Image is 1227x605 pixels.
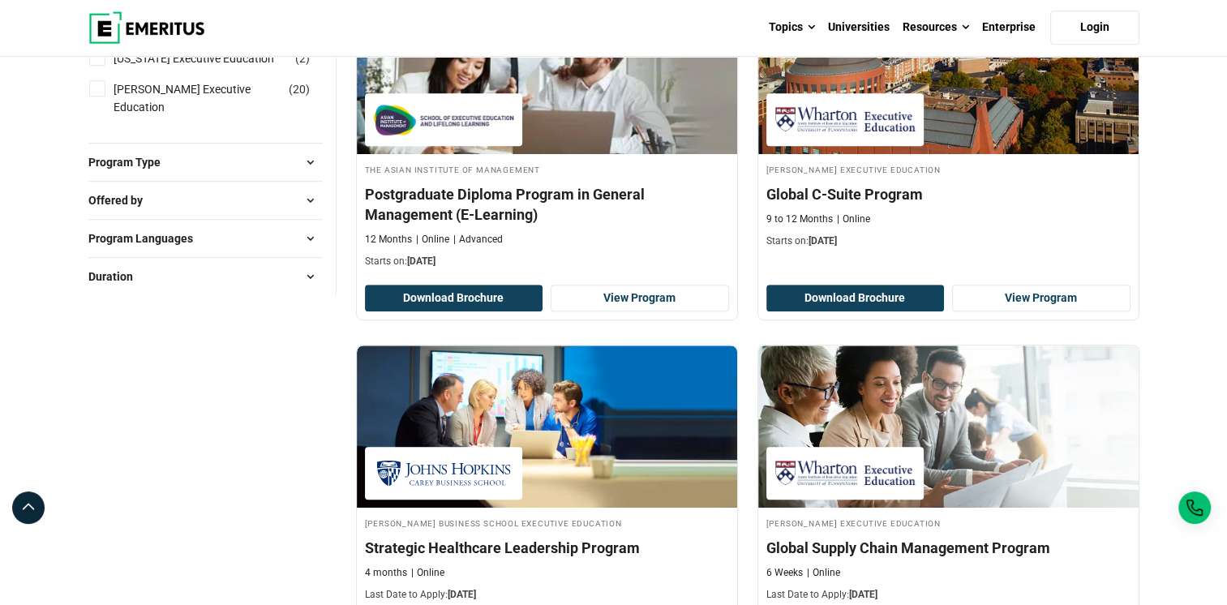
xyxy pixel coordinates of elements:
span: 20 [293,83,306,96]
span: ( ) [289,80,310,98]
span: ( ) [295,49,310,67]
h4: Strategic Healthcare Leadership Program [365,538,729,558]
button: Duration [88,264,323,289]
span: [DATE] [407,255,435,267]
h4: [PERSON_NAME] Executive Education [766,162,1130,176]
a: View Program [551,285,729,312]
button: Download Brochure [365,285,543,312]
p: Online [416,233,449,247]
h4: Global C-Suite Program [766,184,1130,204]
span: Duration [88,268,146,285]
p: 6 Weeks [766,566,803,580]
span: Offered by [88,191,156,209]
a: [PERSON_NAME] Executive Education [114,80,320,117]
p: Advanced [453,233,503,247]
p: Online [411,566,444,580]
h4: The Asian Institute of Management [365,162,729,176]
p: Starts on: [766,234,1130,248]
a: [US_STATE] Executive Education [114,49,307,67]
p: Online [837,212,870,226]
span: 2 [299,52,306,65]
p: Last Date to Apply: [766,588,1130,602]
h4: [PERSON_NAME] Business School Executive Education [365,516,729,530]
span: Program Type [88,153,174,171]
h4: [PERSON_NAME] Executive Education [766,516,1130,530]
img: Johns Hopkins Carey Business School Executive Education [373,455,514,491]
img: Global Supply Chain Management Program | Online Business Management Course [758,345,1139,508]
button: Offered by [88,188,323,212]
span: [DATE] [849,589,877,600]
p: Last Date to Apply: [365,588,729,602]
p: 12 Months [365,233,412,247]
button: Program Type [88,150,323,174]
a: View Program [952,285,1130,312]
h4: Global Supply Chain Management Program [766,538,1130,558]
button: Program Languages [88,226,323,251]
img: The Asian Institute of Management [373,101,514,138]
h4: Postgraduate Diploma Program in General Management (E-Learning) [365,184,729,225]
button: Download Brochure [766,285,945,312]
img: Wharton Executive Education [774,455,916,491]
p: Online [807,566,840,580]
p: Starts on: [365,255,729,268]
span: [DATE] [809,235,837,247]
img: Wharton Executive Education [774,101,916,138]
p: 9 to 12 Months [766,212,833,226]
a: Login [1050,11,1139,45]
span: Program Languages [88,230,206,247]
p: 4 months [365,566,407,580]
span: [DATE] [448,589,476,600]
img: Strategic Healthcare Leadership Program | Online Healthcare Course [357,345,737,508]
